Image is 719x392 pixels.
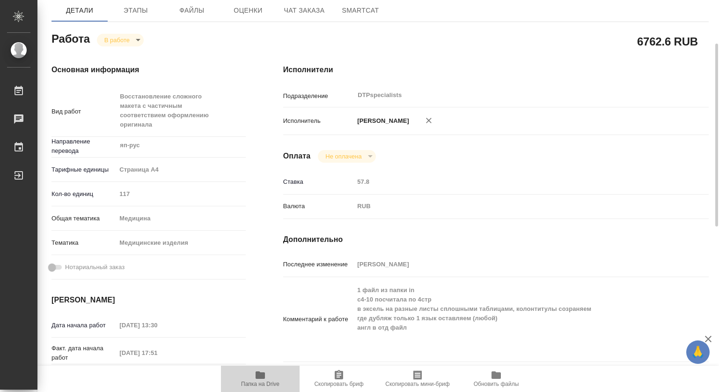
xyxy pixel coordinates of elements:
[51,321,116,330] p: Дата начала работ
[418,110,439,131] button: Удалить исполнителя
[323,152,364,160] button: Не оплачена
[283,64,709,75] h4: Исполнители
[226,5,271,16] span: Оценки
[51,189,116,199] p: Кол-во единиц
[354,257,673,271] input: Пустое поле
[51,238,116,248] p: Тематика
[116,187,245,201] input: Пустое поле
[314,381,363,387] span: Скопировать бриф
[354,198,673,214] div: RUB
[51,214,116,223] p: Общая тематика
[51,294,246,306] h4: [PERSON_NAME]
[385,381,449,387] span: Скопировать мини-бриф
[474,381,519,387] span: Обновить файлы
[354,116,409,126] p: [PERSON_NAME]
[690,342,706,362] span: 🙏
[116,162,245,178] div: Страница А4
[51,107,116,116] p: Вид работ
[686,340,710,364] button: 🙏
[338,5,383,16] span: SmartCat
[241,381,279,387] span: Папка на Drive
[116,235,245,251] div: Медицинские изделия
[51,137,116,156] p: Направление перевода
[637,33,698,49] h2: 6762.6 RUB
[283,91,354,101] p: Подразделение
[283,151,311,162] h4: Оплата
[318,150,375,163] div: В работе
[51,165,116,174] p: Тарифные единицы
[283,234,709,245] h4: Дополнительно
[116,318,198,332] input: Пустое поле
[282,5,327,16] span: Чат заказа
[354,175,673,188] input: Пустое поле
[169,5,214,16] span: Файлы
[57,5,102,16] span: Детали
[51,64,246,75] h4: Основная информация
[51,344,116,362] p: Факт. дата начала работ
[65,263,125,272] span: Нотариальный заказ
[283,202,354,211] p: Валюта
[113,5,158,16] span: Этапы
[116,211,245,226] div: Медицина
[283,177,354,187] p: Ставка
[116,346,198,360] input: Пустое поле
[283,116,354,126] p: Исполнитель
[51,30,90,46] h2: Работа
[102,36,132,44] button: В работе
[354,282,673,354] textarea: 1 файл из папки in c4-10 посчитала по 4стр в эксель на разные листы сплошными таблицами, колонтит...
[300,366,378,392] button: Скопировать бриф
[378,366,457,392] button: Скопировать мини-бриф
[283,315,354,324] p: Комментарий к работе
[221,366,300,392] button: Папка на Drive
[457,366,536,392] button: Обновить файлы
[97,34,144,46] div: В работе
[283,260,354,269] p: Последнее изменение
